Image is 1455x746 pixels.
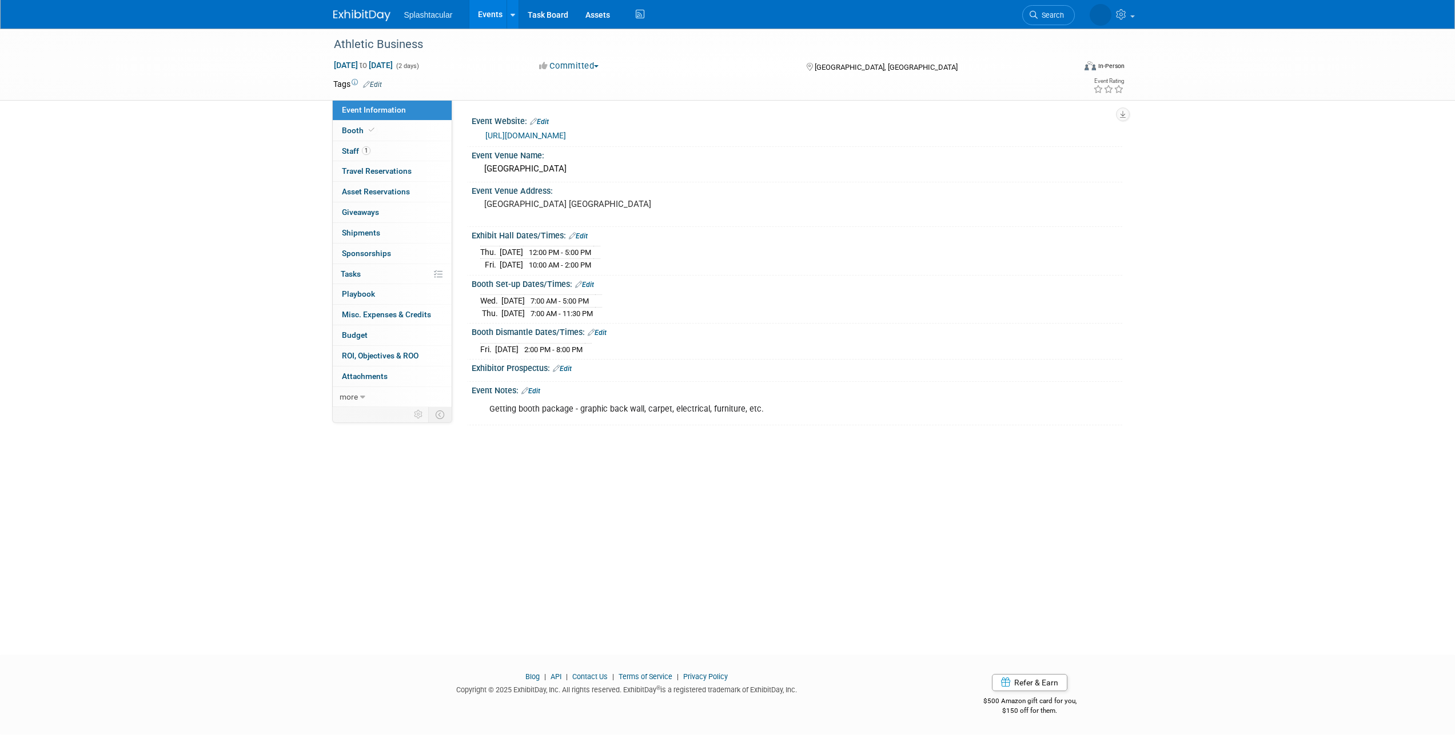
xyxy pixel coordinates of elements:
[333,223,452,243] a: Shipments
[481,398,996,421] div: Getting booth package - graphic back wall, carpet, electrical, furniture, etc.
[529,261,591,269] span: 10:00 AM - 2:00 PM
[333,305,452,325] a: Misc. Expenses & Credits
[551,672,561,681] a: API
[683,672,728,681] a: Privacy Policy
[1093,78,1124,84] div: Event Rating
[495,343,519,355] td: [DATE]
[342,146,370,155] span: Staff
[480,160,1114,178] div: [GEOGRAPHIC_DATA]
[333,10,390,21] img: ExhibitDay
[358,61,369,70] span: to
[333,78,382,90] td: Tags
[575,281,594,289] a: Edit
[1085,61,1096,70] img: Format-Inperson.png
[1007,59,1125,77] div: Event Format
[619,672,672,681] a: Terms of Service
[480,246,500,259] td: Thu.
[938,706,1122,716] div: $150 off for them.
[480,259,500,271] td: Fri.
[409,407,429,422] td: Personalize Event Tab Strip
[333,182,452,202] a: Asset Reservations
[531,309,593,318] span: 7:00 AM - 11:30 PM
[333,161,452,181] a: Travel Reservations
[521,387,540,395] a: Edit
[428,407,452,422] td: Toggle Event Tabs
[333,60,393,70] span: [DATE] [DATE]
[333,346,452,366] a: ROI, Objectives & ROO
[480,295,501,308] td: Wed.
[472,147,1122,161] div: Event Venue Name:
[674,672,681,681] span: |
[333,387,452,407] a: more
[333,325,452,345] a: Budget
[500,259,523,271] td: [DATE]
[501,307,525,319] td: [DATE]
[569,232,588,240] a: Edit
[342,372,388,381] span: Attachments
[333,264,452,284] a: Tasks
[369,127,374,133] i: Booth reservation complete
[472,113,1122,127] div: Event Website:
[563,672,571,681] span: |
[541,672,549,681] span: |
[501,295,525,308] td: [DATE]
[485,131,566,140] a: [URL][DOMAIN_NAME]
[342,228,380,237] span: Shipments
[1098,62,1125,70] div: In-Person
[342,187,410,196] span: Asset Reservations
[333,121,452,141] a: Booth
[404,10,453,19] span: Splashtacular
[992,674,1067,691] a: Refer & Earn
[480,307,501,319] td: Thu.
[472,360,1122,374] div: Exhibitor Prospectus:
[333,682,921,695] div: Copyright © 2025 ExhibitDay, Inc. All rights reserved. ExhibitDay is a registered trademark of Ex...
[472,227,1122,242] div: Exhibit Hall Dates/Times:
[330,34,1058,55] div: Athletic Business
[342,289,375,298] span: Playbook
[484,199,730,209] pre: [GEOGRAPHIC_DATA] [GEOGRAPHIC_DATA]
[529,248,591,257] span: 12:00 PM - 5:00 PM
[472,276,1122,290] div: Booth Set-up Dates/Times:
[333,366,452,386] a: Attachments
[342,126,377,135] span: Booth
[938,689,1122,715] div: $500 Amazon gift card for you,
[524,345,583,354] span: 2:00 PM - 8:00 PM
[342,310,431,319] span: Misc. Expenses & Credits
[535,60,603,72] button: Committed
[363,81,382,89] a: Edit
[342,330,368,340] span: Budget
[472,382,1122,397] div: Event Notes:
[472,182,1122,197] div: Event Venue Address:
[341,269,361,278] span: Tasks
[1090,4,1111,26] img: Trinity Lawson
[362,146,370,155] span: 1
[333,284,452,304] a: Playbook
[333,244,452,264] a: Sponsorships
[333,141,452,161] a: Staff1
[1022,5,1075,25] a: Search
[530,118,549,126] a: Edit
[342,208,379,217] span: Giveaways
[472,324,1122,338] div: Booth Dismantle Dates/Times:
[342,166,412,175] span: Travel Reservations
[342,249,391,258] span: Sponsorships
[333,202,452,222] a: Giveaways
[815,63,958,71] span: [GEOGRAPHIC_DATA], [GEOGRAPHIC_DATA]
[531,297,589,305] span: 7:00 AM - 5:00 PM
[609,672,617,681] span: |
[342,351,418,360] span: ROI, Objectives & ROO
[525,672,540,681] a: Blog
[500,246,523,259] td: [DATE]
[340,392,358,401] span: more
[333,100,452,120] a: Event Information
[480,343,495,355] td: Fri.
[656,685,660,691] sup: ®
[588,329,607,337] a: Edit
[1038,11,1064,19] span: Search
[553,365,572,373] a: Edit
[572,672,608,681] a: Contact Us
[342,105,406,114] span: Event Information
[395,62,419,70] span: (2 days)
